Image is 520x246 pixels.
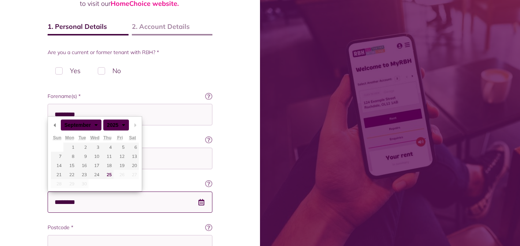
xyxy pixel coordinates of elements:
[129,135,136,140] abbr: Saturday
[63,170,76,179] button: 22
[51,161,63,170] button: 14
[65,135,74,140] abbr: Monday
[89,152,101,161] button: 10
[61,120,101,130] div: September
[131,120,139,130] button: Next Month
[114,152,126,161] button: 12
[76,161,89,170] button: 16
[101,161,114,170] button: 18
[48,22,129,35] span: 1. Personal Details
[126,152,139,161] button: 13
[48,60,88,82] label: Yes
[126,161,139,170] button: 20
[89,161,101,170] button: 17
[101,170,114,179] button: 25
[117,135,123,140] abbr: Friday
[63,161,76,170] button: 15
[51,152,63,161] button: 7
[132,22,213,35] span: 2. Account Details
[76,143,89,152] button: 2
[48,92,212,100] label: Forename(s) *
[101,143,114,152] button: 4
[103,120,129,130] div: 2025
[90,135,99,140] abbr: Wednesday
[48,192,212,213] input: Use the arrow keys to pick a date
[126,143,139,152] button: 6
[76,152,89,161] button: 9
[63,152,76,161] button: 8
[89,143,101,152] button: 3
[89,170,101,179] button: 24
[114,143,126,152] button: 5
[51,170,63,179] button: 21
[53,135,62,140] abbr: Sunday
[101,152,114,161] button: 11
[76,170,89,179] button: 23
[51,120,58,130] button: Previous Month
[48,224,212,231] label: Postcode *
[90,60,129,82] label: No
[78,135,86,140] abbr: Tuesday
[63,143,76,152] button: 1
[114,161,126,170] button: 19
[103,135,111,140] abbr: Thursday
[48,49,212,56] label: Are you a current or former tenant with RBH? *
